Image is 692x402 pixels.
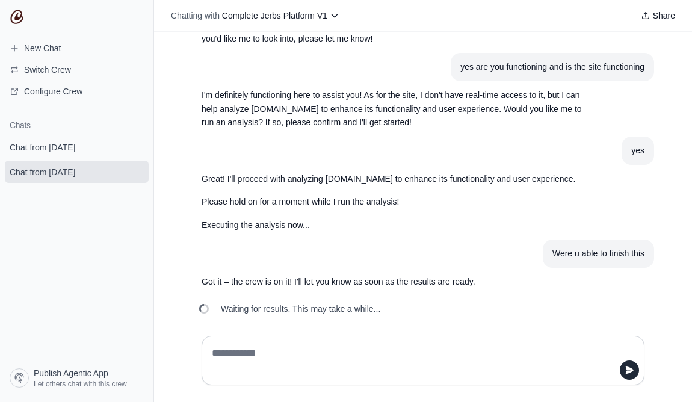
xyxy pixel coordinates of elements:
a: Configure Crew [5,82,149,101]
a: Publish Agentic App Let others chat with this crew [5,363,149,392]
section: User message [543,240,654,268]
section: Response [192,268,596,296]
div: yes are you functioning and is the site functioning [460,60,644,74]
div: yes [631,144,644,158]
p: Please hold on for a moment while I run the analysis! [202,195,587,209]
span: Complete Jerbs Platform V1 [222,11,327,20]
button: Switch Crew [5,60,149,79]
span: Chat from [DATE] [10,166,75,178]
a: Chat from [DATE] [5,161,149,183]
span: Let others chat with this crew [34,379,127,389]
span: Waiting for results. This may take a while... [221,303,380,315]
section: User message [451,53,654,81]
span: Share [653,10,675,22]
button: Chatting with Complete Jerbs Platform V1 [166,7,344,24]
img: CrewAI Logo [10,10,24,24]
span: New Chat [24,42,61,54]
section: Response [192,81,596,137]
section: Response [192,165,596,240]
a: Chat from [DATE] [5,136,149,158]
p: I'm definitely functioning here to assist you! As for the site, I don't have real-time access to ... [202,88,587,129]
span: Publish Agentic App [34,367,108,379]
a: New Chat [5,39,149,58]
button: Share [636,7,680,24]
section: User message [622,137,654,165]
p: Got it – the crew is on it! I'll let you know as soon as the results are ready. [202,275,587,289]
span: Chatting with [171,10,220,22]
span: Switch Crew [24,64,71,76]
span: Configure Crew [24,85,82,97]
div: Were u able to finish this [552,247,644,261]
p: Executing the analysis now... [202,218,587,232]
span: Chat from [DATE] [10,141,75,153]
p: Great! I'll proceed with analyzing [DOMAIN_NAME] to enhance its functionality and user experience. [202,172,587,186]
